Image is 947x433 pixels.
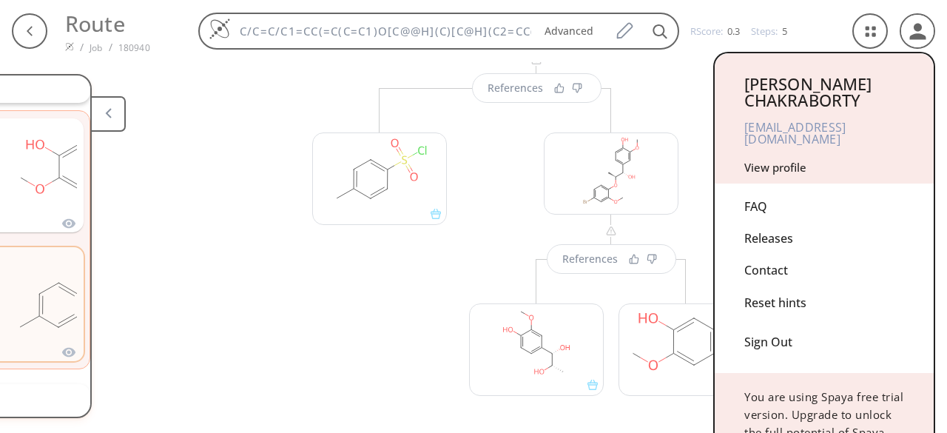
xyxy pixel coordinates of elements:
[744,223,904,255] div: Releases
[744,287,904,319] div: Reset hints
[744,191,904,223] div: FAQ
[744,255,904,286] div: Contact
[744,319,904,358] div: Sign Out
[744,108,904,158] div: [EMAIL_ADDRESS][DOMAIN_NAME]
[744,75,904,108] div: [PERSON_NAME] CHAKRABORTY
[744,160,806,175] a: View profile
